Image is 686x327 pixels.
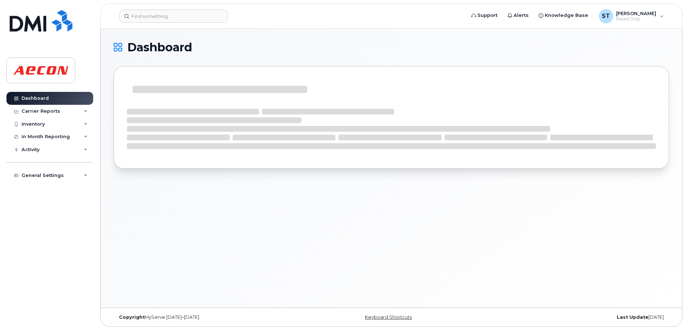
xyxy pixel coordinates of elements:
span: Dashboard [127,42,192,53]
strong: Copyright [119,314,145,320]
strong: Last Update [617,314,648,320]
a: Keyboard Shortcuts [365,314,412,320]
div: [DATE] [484,314,669,320]
div: MyServe [DATE]–[DATE] [114,314,299,320]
